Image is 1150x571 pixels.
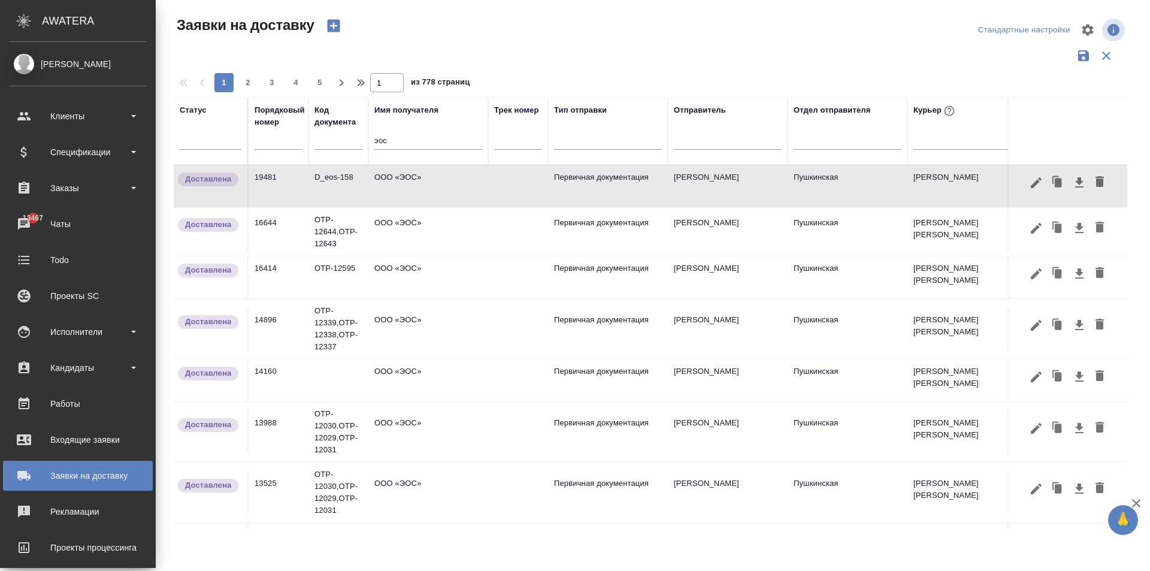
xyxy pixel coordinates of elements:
td: [PERSON_NAME] [PERSON_NAME] [907,411,1027,453]
button: Редактировать [1026,314,1046,337]
td: 14160 [249,359,308,401]
p: Доставлена [185,173,231,185]
div: split button [975,21,1073,40]
span: 3 [262,77,282,89]
div: Заявки на доставку [9,467,147,485]
span: 13467 [16,212,50,224]
a: 13467Чаты [3,209,153,239]
span: Посмотреть информацию [1102,19,1127,41]
td: [PERSON_NAME] [907,165,1027,207]
td: Пушкинская [788,256,907,298]
button: Клонировать [1046,478,1069,500]
div: Документы доставлены, фактическая дата доставки проставиться автоматически [177,529,241,545]
span: Настроить таблицу [1073,16,1102,44]
div: Todo [9,251,147,269]
div: [PERSON_NAME] [9,58,147,71]
div: Клиенты [9,107,147,125]
td: [PERSON_NAME] [668,411,788,453]
div: AWATERA [42,9,156,33]
div: Документы доставлены, фактическая дата доставки проставиться автоматически [177,217,241,233]
a: Работы [3,389,153,419]
td: ООО «ЭОС» [368,411,488,453]
p: Доставлена [185,264,231,276]
td: [PERSON_NAME] [PERSON_NAME] [907,308,1027,350]
button: Клонировать [1046,417,1069,440]
td: [PERSON_NAME] [PERSON_NAME] [907,472,1027,513]
button: 5 [310,73,329,92]
button: Редактировать [1026,217,1046,240]
td: ООО «ЭОС» [368,165,488,207]
div: Документы доставлены, фактическая дата доставки проставиться автоматически [177,171,241,188]
div: Курьер [913,103,957,119]
button: Клонировать [1046,365,1069,388]
td: OTP-12644,OTP-12643 [308,208,368,256]
td: Первичная документация [548,472,668,513]
button: 2 [238,73,258,92]
button: Скачать [1069,217,1090,240]
span: 5 [310,77,329,89]
td: ООО «ЭОС» [368,359,488,401]
div: Проекты SC [9,287,147,305]
div: Документы доставлены, фактическая дата доставки проставиться автоматически [177,365,241,382]
td: ООО «ЭОС» [368,523,488,565]
span: 4 [286,77,305,89]
td: [PERSON_NAME] [668,256,788,298]
button: Клонировать [1046,314,1069,337]
button: 3 [262,73,282,92]
div: Трек номер [494,104,539,116]
a: Todo [3,245,153,275]
td: ООО «ЭОС» [368,472,488,513]
td: [PERSON_NAME] [668,165,788,207]
button: Удалить [1090,217,1110,240]
td: Пушкинская [788,308,907,350]
a: Рекламации [3,497,153,527]
button: Создать [319,16,348,36]
td: 16414 [249,256,308,298]
td: Первичная документация [548,359,668,401]
td: ООО «ЭОС» [368,308,488,350]
td: Пушкинская [788,523,907,565]
p: Доставлена [185,419,231,431]
button: Удалить [1090,314,1110,337]
td: Первичная документация [548,256,668,298]
button: Сохранить фильтры [1072,44,1095,67]
td: [PERSON_NAME] [PERSON_NAME] [907,256,1027,298]
a: Входящие заявки [3,425,153,455]
td: OTP-12339,OTP-12338,OTP-12337 [308,299,368,359]
div: Документы доставлены, фактическая дата доставки проставиться автоматически [177,417,241,433]
td: 13525 [249,472,308,513]
td: [PERSON_NAME] [PERSON_NAME] [907,523,1027,565]
td: [PERSON_NAME] [PERSON_NAME] [907,359,1027,401]
td: [PERSON_NAME] [PERSON_NAME] [907,211,1027,253]
button: Редактировать [1026,365,1046,388]
td: [PERSON_NAME] [668,523,788,565]
td: OTP-12595 [308,256,368,298]
button: Редактировать [1026,529,1046,552]
td: Первичная документация [548,211,668,253]
button: Скачать [1069,262,1090,285]
td: Первичная документация [548,523,668,565]
button: Клонировать [1046,262,1069,285]
div: Входящие заявки [9,431,147,449]
div: Тип отправки [554,104,607,116]
button: Редактировать [1026,478,1046,500]
button: Сбросить фильтры [1095,44,1118,67]
span: 🙏 [1113,507,1133,533]
td: Первичная документация [548,411,668,453]
button: Клонировать [1046,217,1069,240]
button: Удалить [1090,262,1110,285]
td: 14896 [249,308,308,350]
button: Клонировать [1046,529,1069,552]
td: Пушкинская [788,472,907,513]
td: Первичная документация [548,308,668,350]
button: Скачать [1069,417,1090,440]
button: Редактировать [1026,171,1046,194]
button: 🙏 [1108,505,1138,535]
td: Первичная документация [548,165,668,207]
button: Редактировать [1026,417,1046,440]
div: Рекламации [9,503,147,521]
div: Чаты [9,215,147,233]
td: 13988 [249,411,308,453]
p: Доставлена [185,367,231,379]
div: Статус [180,104,207,116]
